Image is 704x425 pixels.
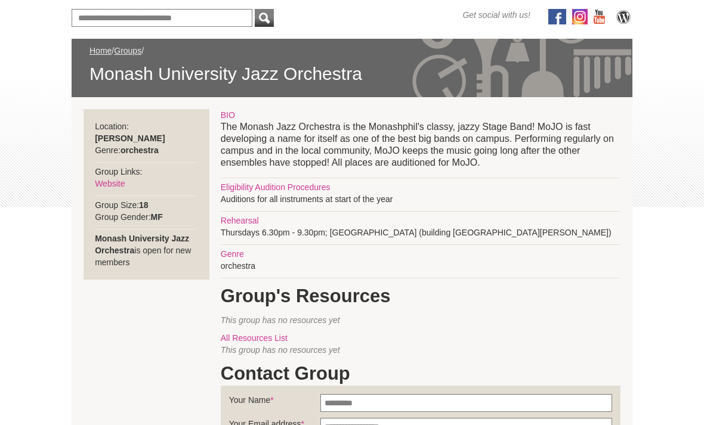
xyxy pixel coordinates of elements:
[95,234,189,256] strong: Monash University Jazz Orchestra
[95,179,125,189] a: Website
[95,134,165,144] strong: [PERSON_NAME]
[221,249,620,260] div: Genre
[89,46,112,56] a: Home
[121,146,159,156] strong: orchestra
[221,182,620,194] div: Eligibility Audition Procedures
[84,110,209,280] div: Location: Genre: Group Links: Group Size: Group Gender: is open for new members
[462,10,530,21] span: Get social with us!
[615,10,632,25] img: CMVic Blog
[221,285,620,309] h1: Group's Resources
[221,333,620,345] div: All Resources List
[221,215,620,227] div: Rehearsal
[89,45,615,86] div: / /
[221,362,620,386] h1: Contact Group
[151,213,163,222] strong: MF
[114,46,141,56] a: Groups
[572,10,588,25] img: icon-instagram.png
[221,110,620,122] div: BIO
[221,316,340,325] span: This group has no resources yet
[221,346,340,355] span: This group has no resources yet
[89,63,615,86] span: Monash University Jazz Orchestra
[229,395,321,412] label: Your Name
[139,201,149,210] strong: 18
[221,122,620,169] p: The Monash Jazz Orchestra is the Monashphil's classy, jazzy Stage Band! MoJO is fast developing a...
